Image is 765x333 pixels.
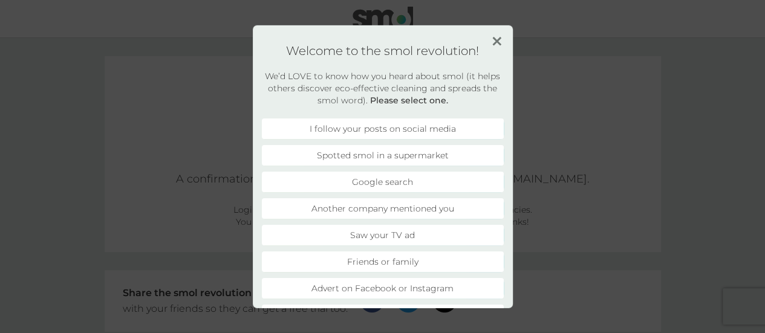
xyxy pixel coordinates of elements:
li: Other (please specify). [262,304,504,325]
li: Google search [262,171,504,192]
li: Spotted smol in a supermarket [262,144,504,165]
strong: Please select one. [370,94,448,105]
li: Friends or family [262,251,504,271]
h2: We’d LOVE to know how you heard about smol (it helps others discover eco-effective cleaning and s... [262,70,504,106]
li: I follow your posts on social media [262,118,504,138]
li: Another company mentioned you [262,198,504,218]
li: Advert on Facebook or Instagram [262,277,504,298]
h1: Welcome to the smol revolution! [262,43,504,57]
img: close [492,36,501,45]
li: Saw your TV ad [262,224,504,245]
